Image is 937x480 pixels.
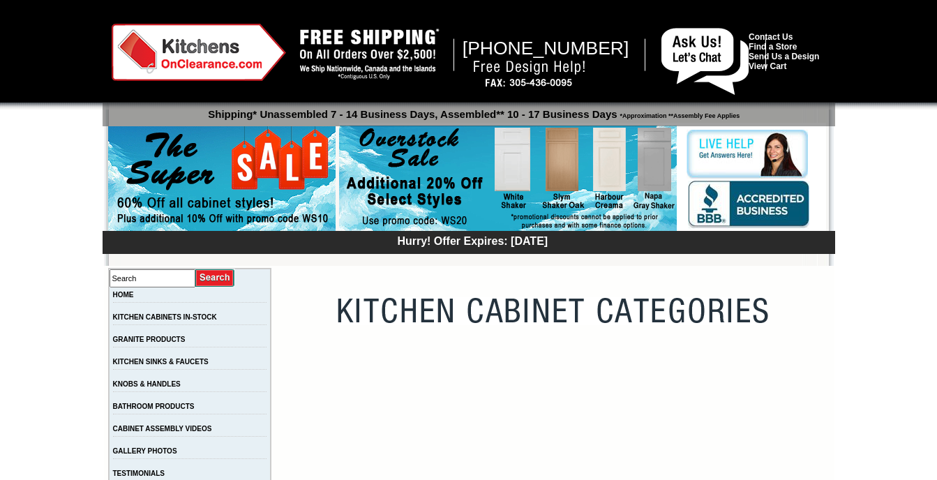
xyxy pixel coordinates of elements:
[113,291,134,299] a: HOME
[113,313,217,321] a: KITCHEN CABINETS IN-STOCK
[113,447,177,455] a: GALLERY PHOTOS
[113,403,195,410] a: BATHROOM PRODUCTS
[195,269,235,287] input: Submit
[113,358,209,366] a: KITCHEN SINKS & FAUCETS
[113,470,165,477] a: TESTIMONIALS
[749,32,793,42] a: Contact Us
[112,24,286,81] img: Kitchens on Clearance Logo
[749,42,797,52] a: Find a Store
[113,425,212,433] a: CABINET ASSEMBLY VIDEOS
[463,38,629,59] span: [PHONE_NUMBER]
[749,52,819,61] a: Send Us a Design
[110,102,835,120] p: Shipping* Unassembled 7 - 14 Business Days, Assembled** 10 - 17 Business Days
[113,336,186,343] a: GRANITE PRODUCTS
[617,109,740,119] span: *Approximation **Assembly Fee Applies
[749,61,786,71] a: View Cart
[110,233,835,248] div: Hurry! Offer Expires: [DATE]
[113,380,181,388] a: KNOBS & HANDLES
